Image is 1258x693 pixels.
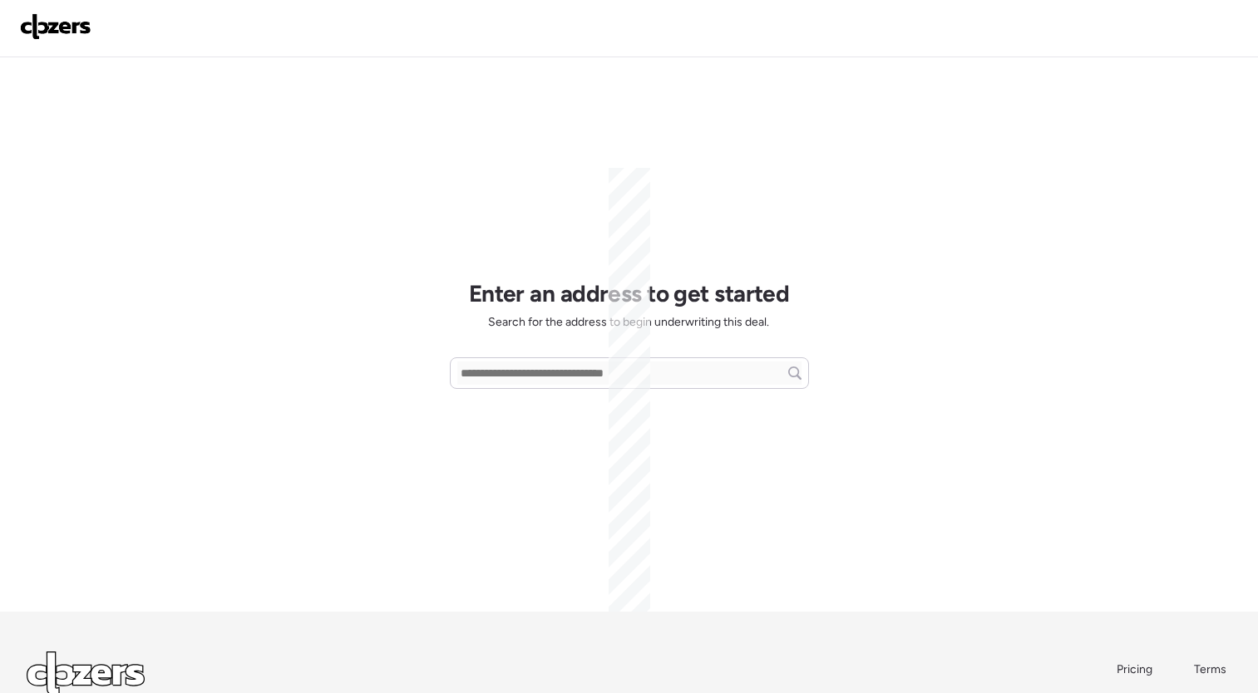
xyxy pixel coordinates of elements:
h1: Enter an address to get started [469,279,790,307]
a: Pricing [1117,661,1154,678]
span: Terms [1194,662,1226,676]
span: Search for the address to begin underwriting this deal. [488,314,769,331]
img: Logo [20,13,91,40]
span: Pricing [1117,662,1152,676]
a: Terms [1194,661,1231,678]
